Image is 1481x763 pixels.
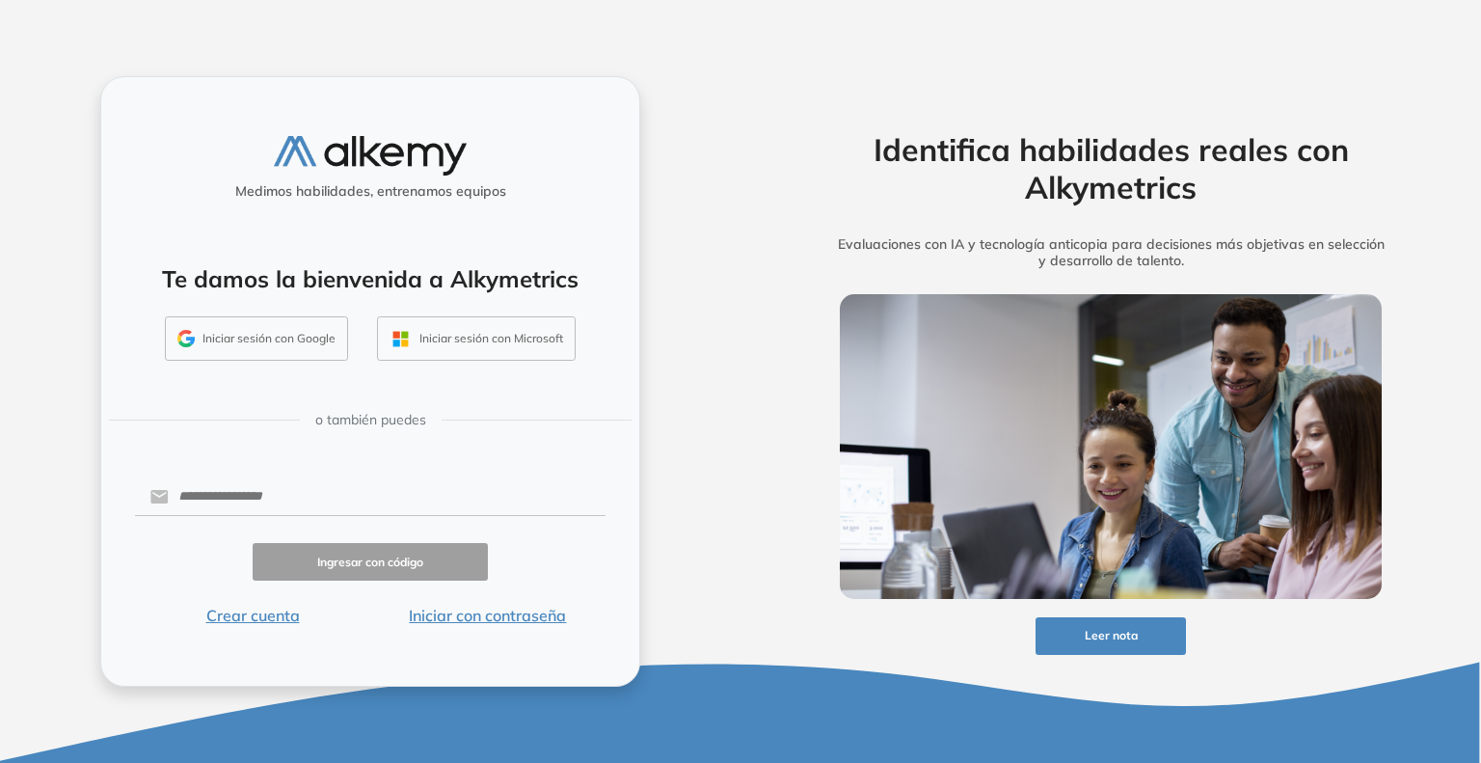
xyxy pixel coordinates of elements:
[177,330,195,347] img: GMAIL_ICON
[126,265,614,293] h4: Te damos la bienvenida a Alkymetrics
[135,604,370,627] button: Crear cuenta
[377,316,576,361] button: Iniciar sesión con Microsoft
[253,543,488,581] button: Ingresar con código
[840,294,1382,599] img: img-more-info
[810,236,1412,269] h5: Evaluaciones con IA y tecnología anticopia para decisiones más objetivas en selección y desarroll...
[390,328,412,350] img: OUTLOOK_ICON
[315,410,426,430] span: o también puedes
[274,136,467,176] img: logo-alkemy
[810,131,1412,205] h2: Identifica habilidades reales con Alkymetrics
[370,604,606,627] button: Iniciar con contraseña
[1036,617,1186,655] button: Leer nota
[165,316,348,361] button: Iniciar sesión con Google
[109,183,632,200] h5: Medimos habilidades, entrenamos equipos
